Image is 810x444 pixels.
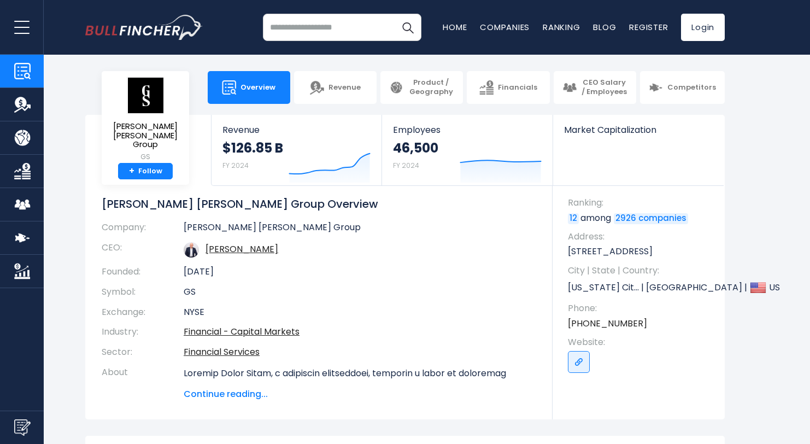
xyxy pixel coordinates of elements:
[240,83,275,92] span: Overview
[393,125,541,135] span: Employees
[394,14,421,41] button: Search
[102,262,184,282] th: Founded:
[543,21,580,33] a: Ranking
[581,78,627,97] span: CEO Salary / Employees
[393,161,419,170] small: FY 2024
[212,115,381,185] a: Revenue $126.85 B FY 2024
[480,21,530,33] a: Companies
[568,302,714,314] span: Phone:
[85,15,203,40] img: bullfincher logo
[564,125,713,135] span: Market Capitalization
[568,279,714,296] p: [US_STATE] Cit... | [GEOGRAPHIC_DATA] | US
[568,213,579,224] a: 12
[222,139,283,156] strong: $126.85 B
[568,318,647,330] a: [PHONE_NUMBER]
[568,231,714,243] span: Address:
[102,222,184,238] th: Company:
[408,78,454,97] span: Product / Geography
[110,122,180,149] span: [PERSON_NAME] [PERSON_NAME] Group
[568,351,590,373] a: Go to link
[568,197,714,209] span: Ranking:
[102,342,184,363] th: Sector:
[208,71,290,104] a: Overview
[184,388,536,401] span: Continue reading...
[443,21,467,33] a: Home
[184,222,536,238] td: [PERSON_NAME] [PERSON_NAME] Group
[222,125,371,135] span: Revenue
[184,346,260,358] a: Financial Services
[184,262,536,282] td: [DATE]
[294,71,377,104] a: Revenue
[593,21,616,33] a: Blog
[667,83,716,92] span: Competitors
[129,166,134,176] strong: +
[184,282,536,302] td: GS
[184,302,536,323] td: NYSE
[554,71,636,104] a: CEO Salary / Employees
[467,71,549,104] a: Financials
[102,238,184,262] th: CEO:
[614,213,688,224] a: 2926 companies
[568,265,714,277] span: City | State | Country:
[681,14,725,41] a: Login
[553,115,724,154] a: Market Capitalization
[568,246,714,258] p: [STREET_ADDRESS]
[184,325,300,338] a: Financial - Capital Markets
[184,242,199,258] img: david-solomon.jpg
[328,83,361,92] span: Revenue
[380,71,463,104] a: Product / Geography
[102,322,184,342] th: Industry:
[629,21,668,33] a: Register
[222,161,249,170] small: FY 2024
[568,212,714,224] p: among
[85,15,203,40] a: Go to homepage
[393,139,438,156] strong: 46,500
[102,302,184,323] th: Exchange:
[498,83,537,92] span: Financials
[640,71,725,104] a: Competitors
[102,363,184,401] th: About
[110,77,181,163] a: [PERSON_NAME] [PERSON_NAME] Group GS
[110,152,180,162] small: GS
[102,197,536,211] h1: [PERSON_NAME] [PERSON_NAME] Group Overview
[568,336,714,348] span: Website:
[102,282,184,302] th: Symbol:
[206,243,278,255] a: ceo
[382,115,552,185] a: Employees 46,500 FY 2024
[118,163,173,180] a: +Follow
